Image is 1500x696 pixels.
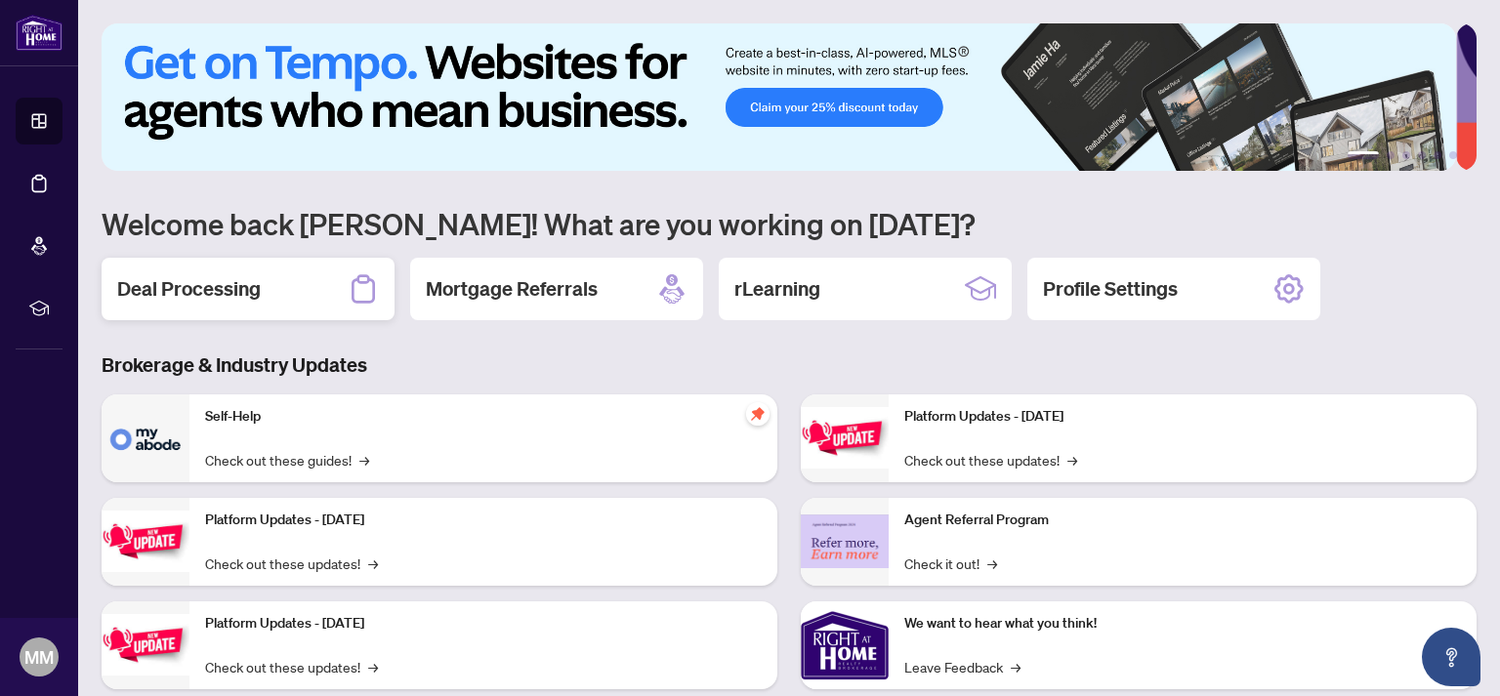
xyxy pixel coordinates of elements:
button: 5 [1434,151,1441,159]
p: Agent Referral Program [904,510,1461,531]
h1: Welcome back [PERSON_NAME]! What are you working on [DATE]? [102,205,1477,242]
span: MM [24,643,54,671]
h2: Profile Settings [1043,275,1178,303]
span: → [368,553,378,574]
p: Platform Updates - [DATE] [904,406,1461,428]
span: pushpin [746,402,770,426]
button: 3 [1402,151,1410,159]
h2: rLearning [734,275,820,303]
img: Self-Help [102,394,189,482]
button: Open asap [1422,628,1480,686]
a: Check out these updates!→ [205,553,378,574]
a: Check it out!→ [904,553,997,574]
p: We want to hear what you think! [904,613,1461,635]
button: 6 [1449,151,1457,159]
span: → [1067,449,1077,471]
img: Agent Referral Program [801,514,889,568]
img: logo [16,15,62,51]
p: Platform Updates - [DATE] [205,510,762,531]
p: Self-Help [205,406,762,428]
img: Platform Updates - July 21, 2025 [102,614,189,676]
button: 1 [1348,151,1379,159]
img: Slide 0 [102,23,1456,171]
span: → [987,553,997,574]
img: Platform Updates - September 16, 2025 [102,511,189,572]
span: → [368,656,378,677]
a: Leave Feedback→ [904,656,1021,677]
h3: Brokerage & Industry Updates [102,351,1477,379]
button: 4 [1418,151,1426,159]
span: → [1011,656,1021,677]
span: → [359,449,369,471]
a: Check out these guides!→ [205,449,369,471]
a: Check out these updates!→ [205,656,378,677]
a: Check out these updates!→ [904,449,1077,471]
img: Platform Updates - June 23, 2025 [801,407,889,469]
h2: Mortgage Referrals [426,275,598,303]
button: 2 [1387,151,1395,159]
p: Platform Updates - [DATE] [205,613,762,635]
img: We want to hear what you think! [801,601,889,689]
h2: Deal Processing [117,275,261,303]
